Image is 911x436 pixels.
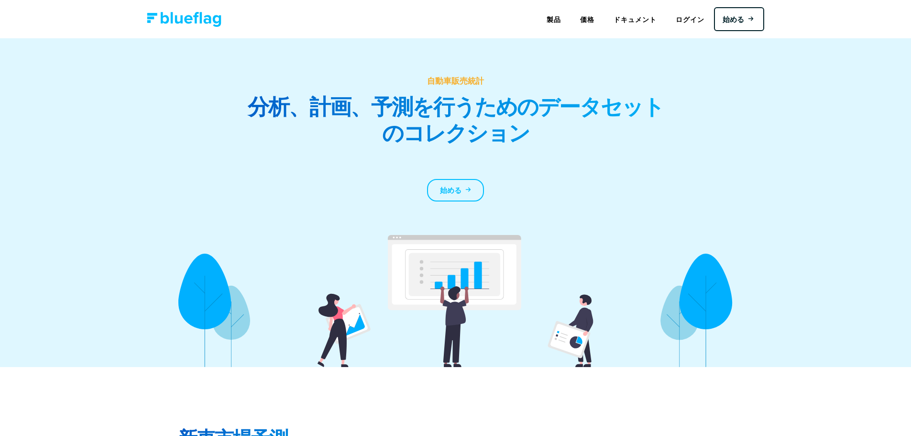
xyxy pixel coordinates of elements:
font: ログイン [676,15,704,24]
font: 分析、計画、予測を行うためのデータセットのコレクション [248,91,664,147]
a: Blue Flagアプリケーションにログイン [666,10,714,29]
font: 始める [440,185,461,195]
font: 始める [723,14,744,24]
font: 製品 [547,15,561,24]
a: 価格 [571,10,604,29]
a: 始める [427,179,484,201]
font: 自動車販売統計 [427,75,484,86]
a: ドキュメント [604,10,666,29]
font: ドキュメント [614,15,657,24]
a: 始める [714,7,764,32]
img: ブルーフラッグのロゴ [147,12,221,27]
font: 価格 [580,15,594,24]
